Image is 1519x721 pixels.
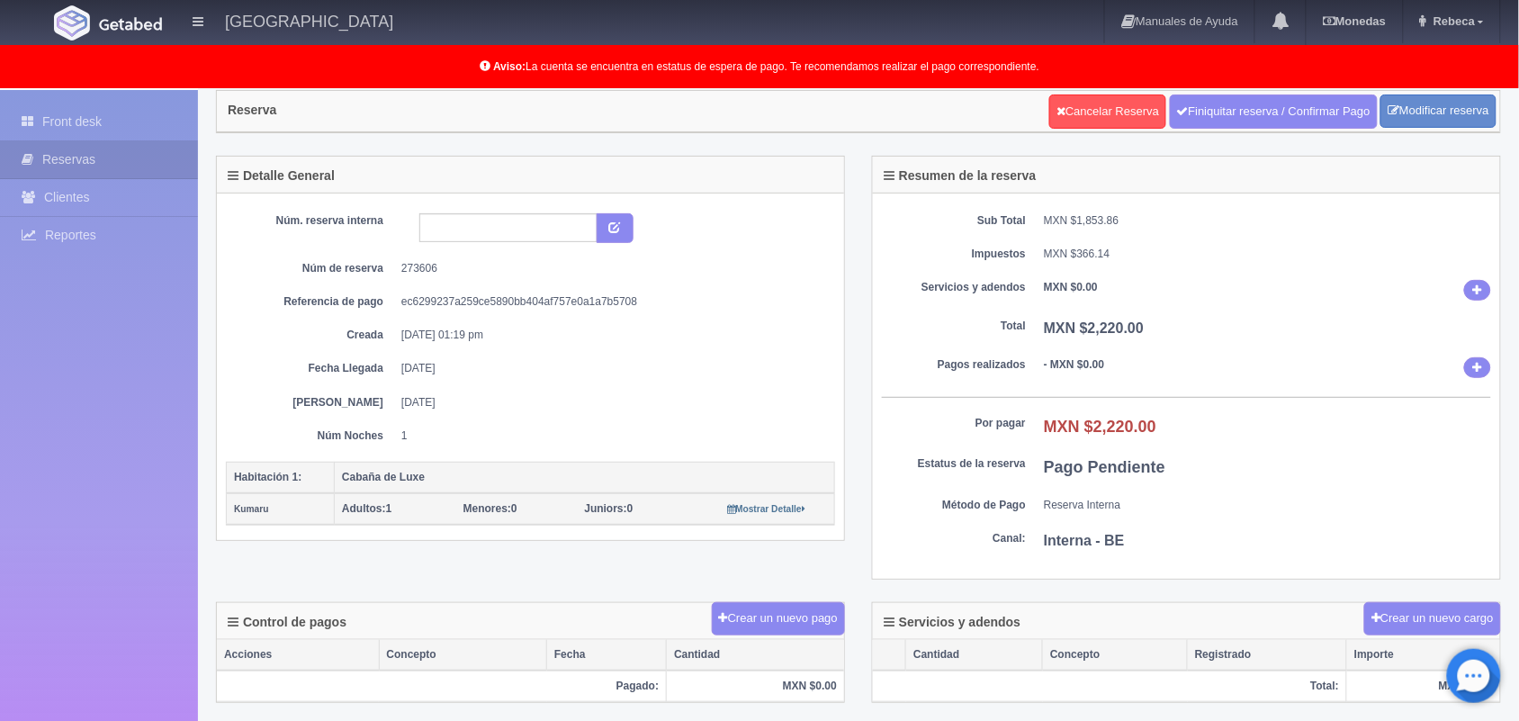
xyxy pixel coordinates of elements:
th: Registrado [1188,640,1347,671]
dd: MXN $366.14 [1044,247,1491,262]
a: Finiquitar reserva / Confirmar Pago [1170,95,1378,129]
b: Aviso: [493,60,526,73]
dd: [DATE] 01:19 pm [401,328,822,343]
dt: Pagos realizados [882,357,1026,373]
dt: Núm de reserva [239,261,383,276]
dd: MXN $1,853.86 [1044,213,1491,229]
h4: Control de pagos [228,616,346,629]
h4: Detalle General [228,169,335,183]
b: Interna - BE [1044,533,1125,548]
h4: [GEOGRAPHIC_DATA] [225,9,393,32]
th: Total: [873,671,1347,702]
span: Rebeca [1429,14,1475,28]
th: Concepto [1043,640,1188,671]
dt: Referencia de pago [239,294,383,310]
dd: 1 [401,428,822,444]
th: Importe [1347,640,1500,671]
h4: Resumen de la reserva [884,169,1037,183]
b: MXN $2,220.00 [1044,320,1144,336]
strong: Juniors: [585,502,627,515]
img: Getabed [99,17,162,31]
strong: Menores: [463,502,511,515]
b: MXN $0.00 [1044,281,1098,293]
th: Concepto [379,640,546,671]
dt: Sub Total [882,213,1026,229]
dd: Reserva Interna [1044,498,1491,513]
dt: [PERSON_NAME] [239,395,383,410]
b: Pago Pendiente [1044,458,1165,476]
dt: Fecha Llegada [239,361,383,376]
dt: Núm Noches [239,428,383,444]
span: 0 [585,502,634,515]
small: Mostrar Detalle [727,504,805,514]
dt: Núm. reserva interna [239,213,383,229]
th: Cantidad [906,640,1043,671]
dt: Total [882,319,1026,334]
strong: Adultos: [342,502,386,515]
a: Cancelar Reserva [1049,95,1166,129]
th: Acciones [217,640,379,671]
dt: Estatus de la reserva [882,456,1026,472]
b: Habitación 1: [234,471,301,483]
img: Getabed [54,5,90,41]
b: - MXN $0.00 [1044,358,1104,371]
b: Monedas [1323,14,1386,28]
th: MXN $0.00 [1347,671,1500,702]
dt: Impuestos [882,247,1026,262]
th: Pagado: [217,671,667,702]
dd: 273606 [401,261,822,276]
dd: [DATE] [401,395,822,410]
h4: Reserva [228,104,277,117]
dt: Canal: [882,531,1026,546]
dt: Método de Pago [882,498,1026,513]
th: Fecha [547,640,667,671]
b: MXN $2,220.00 [1044,418,1156,436]
h4: Servicios y adendos [884,616,1020,629]
a: Mostrar Detalle [727,502,805,515]
dt: Creada [239,328,383,343]
th: Cantidad [667,640,844,671]
a: Modificar reserva [1380,95,1497,128]
dt: Por pagar [882,416,1026,431]
button: Crear un nuevo pago [712,602,845,635]
th: MXN $0.00 [667,671,844,702]
span: 1 [342,502,391,515]
span: 0 [463,502,517,515]
th: Cabaña de Luxe [335,462,835,493]
button: Crear un nuevo cargo [1364,602,1501,635]
small: Kumaru [234,504,269,514]
dt: Servicios y adendos [882,280,1026,295]
dd: ec6299237a259ce5890bb404af757e0a1a7b5708 [401,294,822,310]
dd: [DATE] [401,361,822,376]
